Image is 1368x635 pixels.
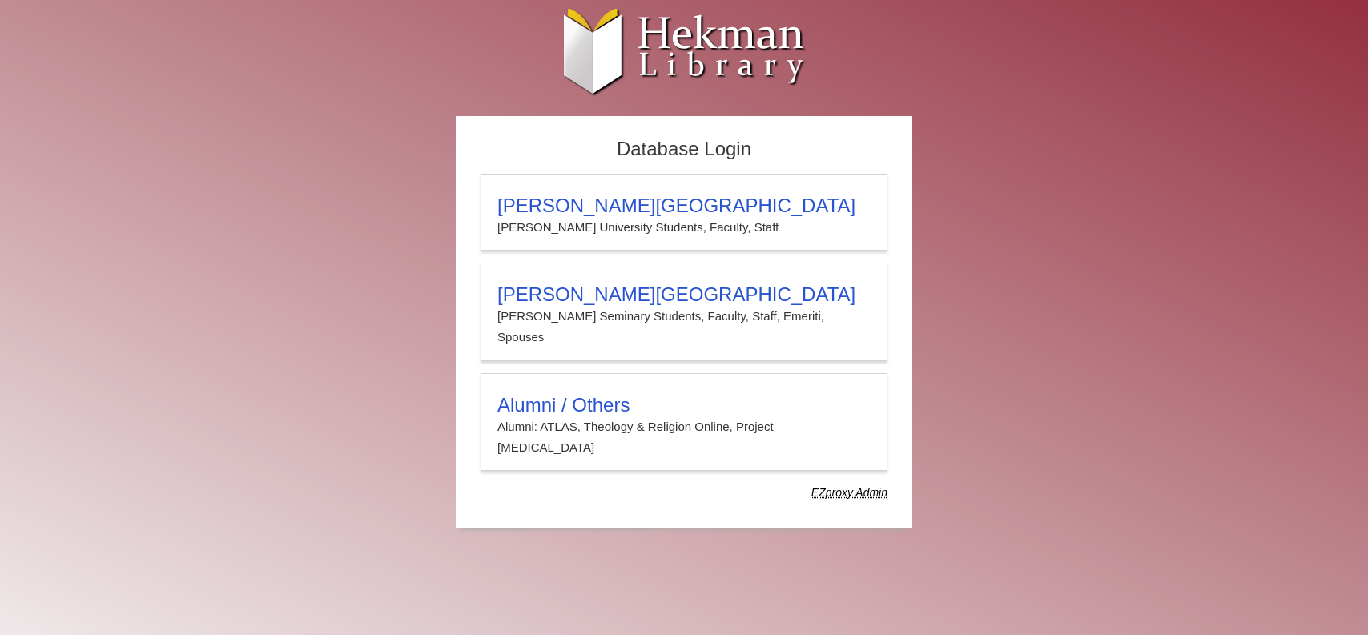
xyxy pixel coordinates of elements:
[497,394,871,459] summary: Alumni / OthersAlumni: ATLAS, Theology & Religion Online, Project [MEDICAL_DATA]
[481,263,887,361] a: [PERSON_NAME][GEOGRAPHIC_DATA][PERSON_NAME] Seminary Students, Faculty, Staff, Emeriti, Spouses
[497,283,871,306] h3: [PERSON_NAME][GEOGRAPHIC_DATA]
[481,174,887,251] a: [PERSON_NAME][GEOGRAPHIC_DATA][PERSON_NAME] University Students, Faculty, Staff
[497,416,871,459] p: Alumni: ATLAS, Theology & Religion Online, Project [MEDICAL_DATA]
[497,217,871,238] p: [PERSON_NAME] University Students, Faculty, Staff
[497,394,871,416] h3: Alumni / Others
[497,195,871,217] h3: [PERSON_NAME][GEOGRAPHIC_DATA]
[811,486,887,499] dfn: Use Alumni login
[497,306,871,348] p: [PERSON_NAME] Seminary Students, Faculty, Staff, Emeriti, Spouses
[473,133,895,166] h2: Database Login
